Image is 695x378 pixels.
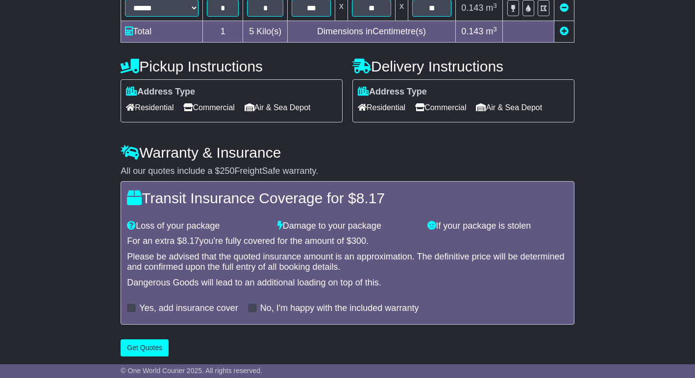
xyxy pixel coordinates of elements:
[182,236,199,246] span: 8.17
[139,303,238,314] label: Yes, add insurance cover
[126,87,195,97] label: Address Type
[288,21,456,43] td: Dimensions in Centimetre(s)
[422,221,572,232] div: If your package is stolen
[126,100,174,115] span: Residential
[127,236,568,247] div: For an extra $ you're fully covered for the amount of $ .
[493,25,497,33] sup: 3
[493,2,497,9] sup: 3
[358,100,405,115] span: Residential
[486,3,497,13] span: m
[352,58,574,74] h4: Delivery Instructions
[220,166,234,176] span: 250
[183,100,234,115] span: Commercial
[127,252,568,273] div: Please be advised that the quoted insurance amount is an approximation. The definitive price will...
[249,26,254,36] span: 5
[245,100,311,115] span: Air & Sea Depot
[127,190,568,206] h4: Transit Insurance Coverage for $
[351,236,366,246] span: 300
[260,303,419,314] label: No, I'm happy with the included warranty
[121,21,203,43] td: Total
[121,166,574,177] div: All our quotes include a $ FreightSafe warranty.
[560,26,569,36] a: Add new item
[461,26,483,36] span: 0.143
[122,221,272,232] div: Loss of your package
[461,3,483,13] span: 0.143
[560,3,569,13] a: Remove this item
[273,221,422,232] div: Damage to your package
[127,278,568,288] div: Dangerous Goods will lead to an additional loading on top of this.
[121,58,343,74] h4: Pickup Instructions
[486,26,497,36] span: m
[358,87,427,97] label: Address Type
[476,100,542,115] span: Air & Sea Depot
[203,21,243,43] td: 1
[243,21,288,43] td: Kilo(s)
[121,339,169,356] button: Get Quotes
[356,190,385,206] span: 8.17
[121,367,262,375] span: © One World Courier 2025. All rights reserved.
[415,100,466,115] span: Commercial
[121,144,574,161] h4: Warranty & Insurance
